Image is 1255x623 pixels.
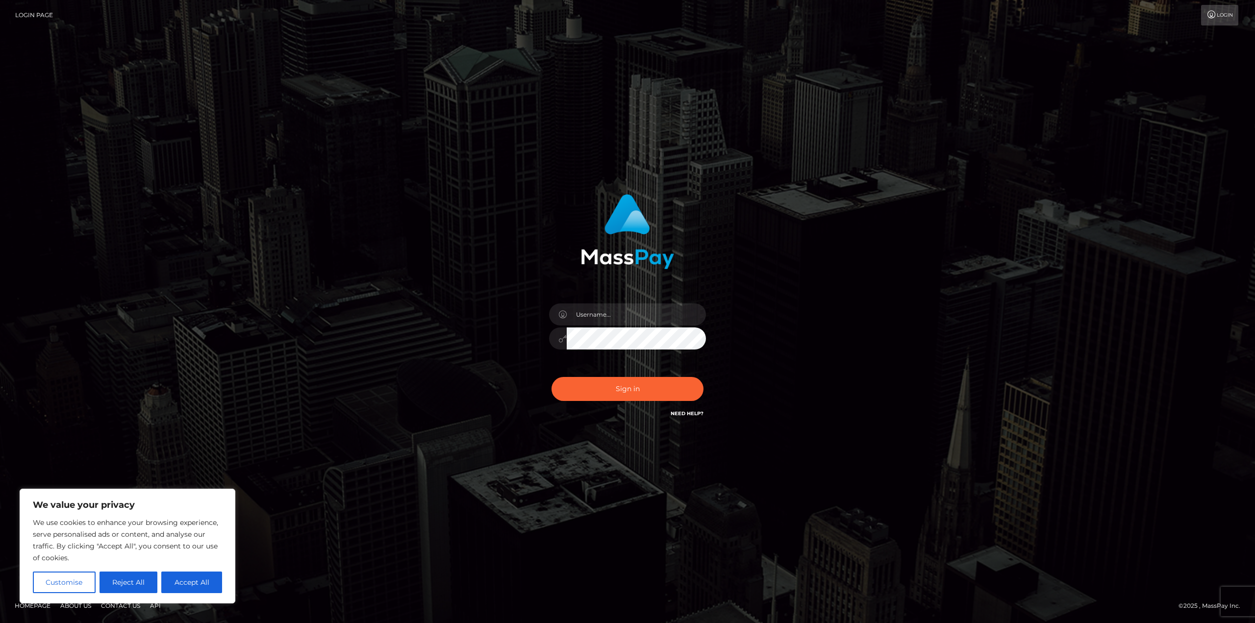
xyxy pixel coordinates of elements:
[567,303,706,325] input: Username...
[11,598,54,613] a: Homepage
[1201,5,1238,25] a: Login
[161,572,222,593] button: Accept All
[146,598,165,613] a: API
[33,499,222,511] p: We value your privacy
[33,572,96,593] button: Customise
[33,517,222,564] p: We use cookies to enhance your browsing experience, serve personalised ads or content, and analys...
[581,194,674,269] img: MassPay Login
[100,572,158,593] button: Reject All
[56,598,95,613] a: About Us
[15,5,53,25] a: Login Page
[97,598,144,613] a: Contact Us
[671,410,703,417] a: Need Help?
[552,377,703,401] button: Sign in
[20,489,235,603] div: We value your privacy
[1179,600,1248,611] div: © 2025 , MassPay Inc.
